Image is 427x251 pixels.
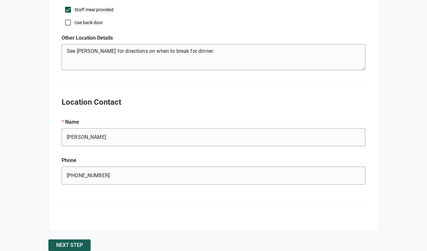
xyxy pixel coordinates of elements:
[62,34,365,42] p: Other Location Details
[62,118,365,126] p: Name
[62,157,365,164] p: Phone
[62,96,365,108] h2: Location Contact
[74,19,103,26] label: Use back door
[48,239,91,251] button: Next Step
[74,6,114,13] label: Staff meal provided
[62,47,365,70] textarea: See [PERSON_NAME] for directions on when to break for dinner.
